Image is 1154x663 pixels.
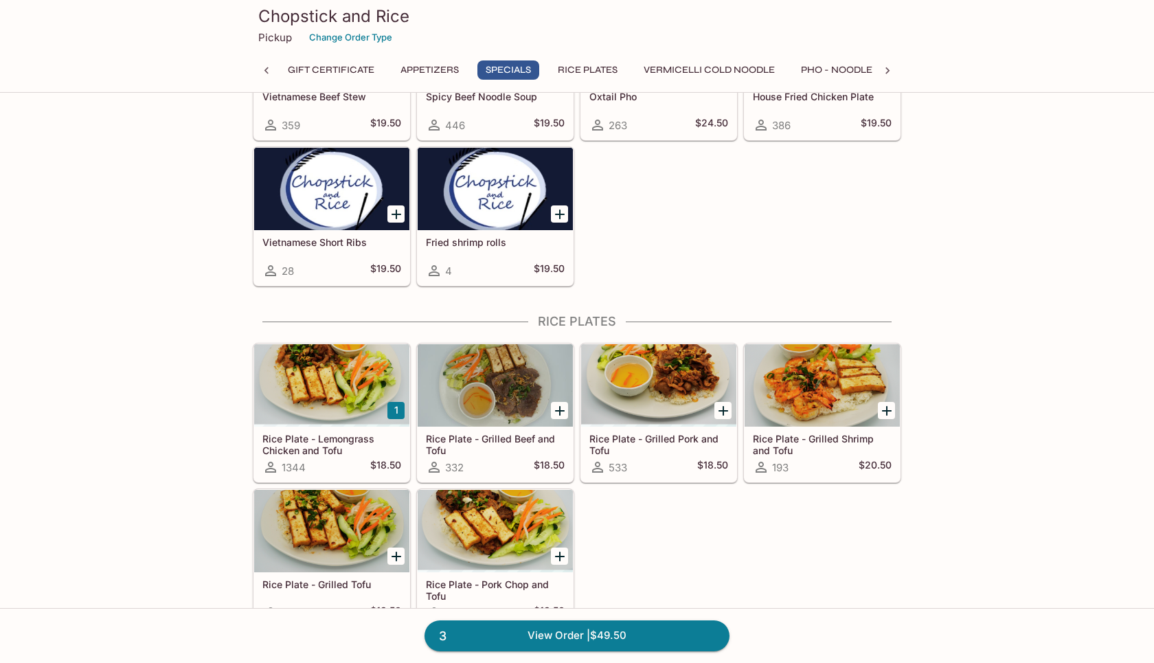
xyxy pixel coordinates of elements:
[254,490,409,572] div: Rice Plate - Grilled Tofu
[589,433,728,456] h5: Rice Plate - Grilled Pork and Tofu
[258,5,896,27] h3: Chopstick and Rice
[580,344,737,482] a: Rice Plate - Grilled Pork and Tofu533$18.50
[551,548,568,565] button: Add Rice Plate - Pork Chop and Tofu
[581,344,736,427] div: Rice Plate - Grilled Pork and Tofu
[793,60,909,80] button: Pho - Noodle Soup
[417,147,574,286] a: Fried shrimp rolls4$19.50
[262,433,401,456] h5: Rice Plate - Lemongrass Chicken and Tofu
[280,60,382,80] button: Gift Certificate
[589,91,728,102] h5: Oxtail Pho
[753,91,892,102] h5: House Fried Chicken Plate
[426,433,565,456] h5: Rice Plate - Grilled Beef and Tofu
[370,117,401,133] h5: $19.50
[253,314,901,329] h4: Rice Plates
[370,605,401,621] h5: $18.50
[417,344,574,482] a: Rice Plate - Grilled Beef and Tofu332$18.50
[445,607,464,620] span: 224
[477,60,539,80] button: Specials
[258,31,292,44] p: Pickup
[878,402,895,419] button: Add Rice Plate - Grilled Shrimp and Tofu
[262,578,401,590] h5: Rice Plate - Grilled Tofu
[254,148,409,230] div: Vietnamese Short Ribs
[262,91,401,102] h5: Vietnamese Beef Stew
[772,461,789,474] span: 193
[387,402,405,419] button: Add Rice Plate - Lemongrass Chicken and Tofu
[534,117,565,133] h5: $19.50
[550,60,625,80] button: Rice Plates
[445,265,452,278] span: 4
[745,344,900,427] div: Rice Plate - Grilled Shrimp and Tofu
[417,489,574,628] a: Rice Plate - Pork Chop and Tofu224$18.50
[695,117,728,133] h5: $24.50
[551,205,568,223] button: Add Fried shrimp rolls
[303,27,398,48] button: Change Order Type
[714,402,732,419] button: Add Rice Plate - Grilled Pork and Tofu
[282,607,299,620] span: 270
[387,205,405,223] button: Add Vietnamese Short Ribs
[262,236,401,248] h5: Vietnamese Short Ribs
[253,489,410,628] a: Rice Plate - Grilled Tofu270$18.50
[282,461,306,474] span: 1344
[609,119,627,132] span: 263
[753,433,892,456] h5: Rice Plate - Grilled Shrimp and Tofu
[636,60,782,80] button: Vermicelli Cold Noodle
[426,578,565,601] h5: Rice Plate - Pork Chop and Tofu
[534,605,565,621] h5: $18.50
[744,344,901,482] a: Rice Plate - Grilled Shrimp and Tofu193$20.50
[418,490,573,572] div: Rice Plate - Pork Chop and Tofu
[445,119,465,132] span: 446
[254,344,409,427] div: Rice Plate - Lemongrass Chicken and Tofu
[387,548,405,565] button: Add Rice Plate - Grilled Tofu
[253,147,410,286] a: Vietnamese Short Ribs28$19.50
[418,148,573,230] div: Fried shrimp rolls
[431,627,455,646] span: 3
[425,620,729,651] a: 3View Order |$49.50
[282,119,300,132] span: 359
[426,91,565,102] h5: Spicy Beef Noodle Soup
[426,236,565,248] h5: Fried shrimp rolls
[445,461,464,474] span: 332
[772,119,791,132] span: 386
[861,117,892,133] h5: $19.50
[551,402,568,419] button: Add Rice Plate - Grilled Beef and Tofu
[370,262,401,279] h5: $19.50
[697,459,728,475] h5: $18.50
[282,265,294,278] span: 28
[253,344,410,482] a: Rice Plate - Lemongrass Chicken and Tofu1344$18.50
[393,60,466,80] button: Appetizers
[370,459,401,475] h5: $18.50
[859,459,892,475] h5: $20.50
[418,344,573,427] div: Rice Plate - Grilled Beef and Tofu
[534,459,565,475] h5: $18.50
[609,461,627,474] span: 533
[534,262,565,279] h5: $19.50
